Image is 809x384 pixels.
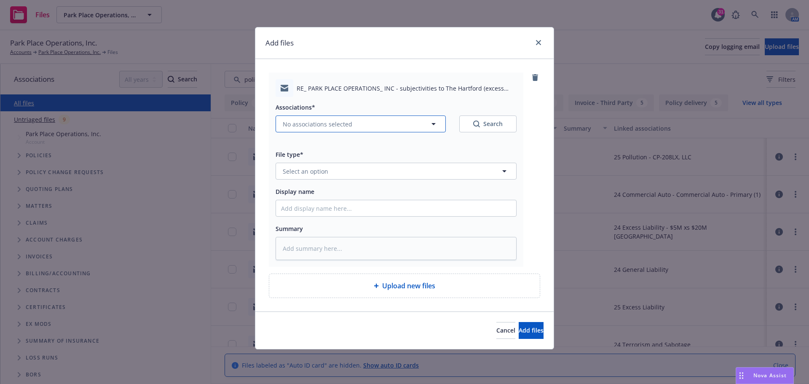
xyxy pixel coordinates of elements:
[736,368,747,384] div: Drag to move
[519,326,544,334] span: Add files
[753,372,787,379] span: Nova Assist
[276,103,315,111] span: Associations*
[276,188,314,196] span: Display name
[459,115,517,132] button: SearchSearch
[276,225,303,233] span: Summary
[533,38,544,48] a: close
[530,73,540,83] a: remove
[283,120,352,129] span: No associations selected
[269,274,540,298] div: Upload new files
[297,84,517,93] span: RE_ PARK PLACE OPERATIONS_ INC - subjectivities to The Hartford (excess policy).msg
[283,167,328,176] span: Select an option
[736,367,794,384] button: Nova Assist
[496,326,515,334] span: Cancel
[265,38,294,48] h1: Add files
[519,322,544,339] button: Add files
[276,150,303,158] span: File type*
[496,322,515,339] button: Cancel
[276,200,516,216] input: Add display name here...
[473,120,503,128] div: Search
[276,115,446,132] button: No associations selected
[382,281,435,291] span: Upload new files
[473,121,480,127] svg: Search
[276,163,517,180] button: Select an option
